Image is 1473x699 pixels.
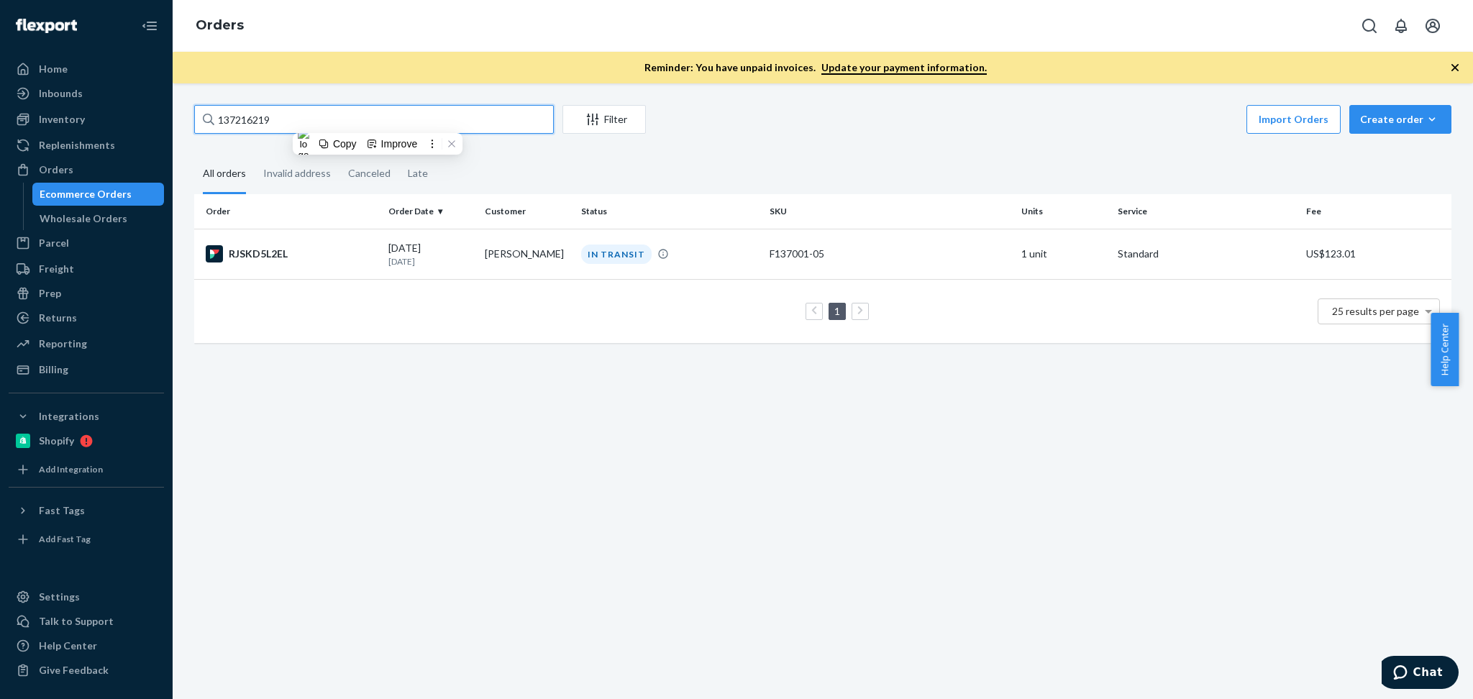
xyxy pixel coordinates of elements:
div: Wholesale Orders [40,211,127,226]
div: RJSKD5L2EL [206,245,377,262]
button: Import Orders [1246,105,1341,134]
div: F137001-05 [770,247,1010,261]
button: Open Search Box [1355,12,1384,40]
div: All orders [203,155,246,194]
td: 1 unit [1016,229,1112,279]
div: Filter [563,112,645,127]
button: Talk to Support [9,610,164,633]
a: Orders [196,17,244,33]
div: Canceled [348,155,391,192]
a: Billing [9,358,164,381]
a: Replenishments [9,134,164,157]
div: Inbounds [39,86,83,101]
div: Replenishments [39,138,115,152]
a: Inventory [9,108,164,131]
th: Units [1016,194,1112,229]
a: Shopify [9,429,164,452]
a: Orders [9,158,164,181]
a: Page 1 is your current page [831,305,843,317]
div: Give Feedback [39,663,109,677]
button: Close Navigation [135,12,164,40]
div: Add Integration [39,463,103,475]
th: SKU [764,194,1016,229]
a: Home [9,58,164,81]
p: Standard [1118,247,1295,261]
button: Integrations [9,405,164,428]
div: Fast Tags [39,503,85,518]
span: 25 results per page [1332,305,1419,317]
iframe: Opens a widget where you can chat to one of our agents [1382,656,1459,692]
div: Freight [39,262,74,276]
a: Add Integration [9,458,164,481]
div: [DATE] [388,241,473,268]
button: Filter [562,105,646,134]
button: Help Center [1431,313,1459,386]
div: Invalid address [263,155,331,192]
div: Inventory [39,112,85,127]
a: Prep [9,282,164,305]
div: Billing [39,362,68,377]
div: Parcel [39,236,69,250]
button: Open account menu [1418,12,1447,40]
button: Create order [1349,105,1451,134]
div: Orders [39,163,73,177]
a: Returns [9,306,164,329]
div: Add Fast Tag [39,533,91,545]
th: Service [1112,194,1300,229]
th: Order Date [383,194,479,229]
div: Settings [39,590,80,604]
a: Freight [9,257,164,280]
img: Flexport logo [16,19,77,33]
input: Search orders [194,105,554,134]
div: Prep [39,286,61,301]
div: Create order [1360,112,1441,127]
div: Home [39,62,68,76]
div: Returns [39,311,77,325]
a: Settings [9,585,164,608]
td: US$123.01 [1300,229,1451,279]
a: Parcel [9,232,164,255]
a: Ecommerce Orders [32,183,165,206]
div: Integrations [39,409,99,424]
td: [PERSON_NAME] [479,229,575,279]
div: Talk to Support [39,614,114,629]
a: Add Fast Tag [9,528,164,551]
div: Late [408,155,428,192]
div: IN TRANSIT [581,245,652,264]
th: Order [194,194,383,229]
button: Give Feedback [9,659,164,682]
a: Help Center [9,634,164,657]
a: Inbounds [9,82,164,105]
p: Reminder: You have unpaid invoices. [644,60,987,75]
th: Status [575,194,764,229]
a: Reporting [9,332,164,355]
ol: breadcrumbs [184,5,255,47]
button: Fast Tags [9,499,164,522]
div: Reporting [39,337,87,351]
a: Wholesale Orders [32,207,165,230]
th: Fee [1300,194,1451,229]
div: Shopify [39,434,74,448]
button: Open notifications [1387,12,1415,40]
div: Ecommerce Orders [40,187,132,201]
div: Customer [485,205,570,217]
p: [DATE] [388,255,473,268]
div: Help Center [39,639,97,653]
a: Update your payment information. [821,61,987,75]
